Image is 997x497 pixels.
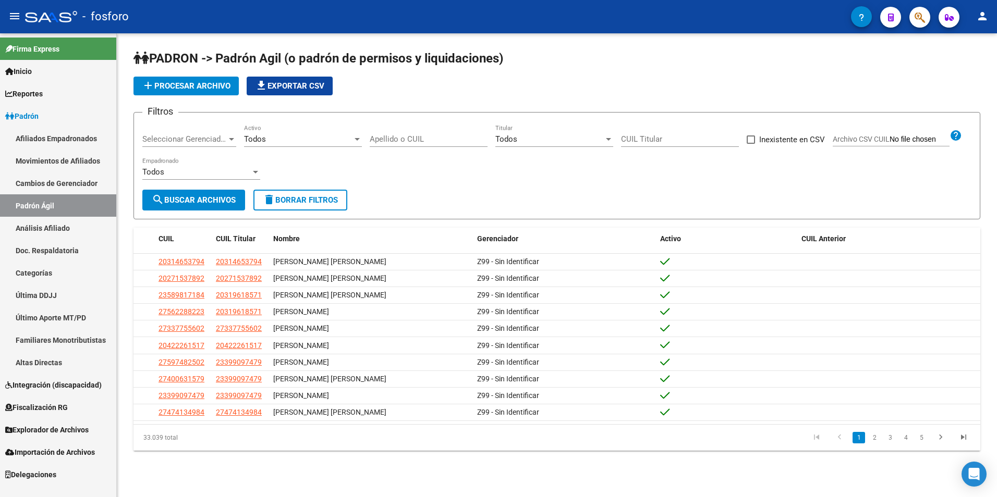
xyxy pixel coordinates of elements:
span: 23589817184 [159,291,204,299]
datatable-header-cell: Activo [656,228,797,250]
span: - fosforo [82,5,129,28]
span: 20271537892 [216,274,262,282]
span: 20314653794 [216,257,262,266]
span: [PERSON_NAME] [273,341,329,350]
li: page 3 [882,429,898,446]
span: CUIL Titular [216,234,256,243]
span: 27400631579 [159,375,204,383]
span: Firma Express [5,43,59,55]
span: Buscar Archivos [152,195,236,205]
a: 4 [899,432,912,443]
mat-icon: add [142,79,154,92]
span: Z99 - Sin Identificar [477,274,539,282]
span: 20319618571 [216,307,262,316]
span: Delegaciones [5,469,56,480]
span: [PERSON_NAME] [273,324,329,332]
span: 23399097479 [159,391,204,400]
span: [PERSON_NAME] [PERSON_NAME] [273,291,386,299]
span: Inicio [5,66,32,77]
li: page 5 [914,429,929,446]
span: Reportes [5,88,43,100]
span: [PERSON_NAME] [PERSON_NAME] [273,257,386,266]
span: Importación de Archivos [5,446,95,458]
span: 20314653794 [159,257,204,266]
span: Z99 - Sin Identificar [477,291,539,299]
span: 20422261517 [216,341,262,350]
span: Archivo CSV CUIL [833,135,890,143]
datatable-header-cell: Nombre [269,228,473,250]
button: Buscar Archivos [142,190,245,210]
span: [PERSON_NAME] [273,391,329,400]
span: Todos [142,167,164,177]
span: 27474134984 [159,408,204,416]
span: 20319618571 [216,291,262,299]
span: CUIL Anterior [801,234,846,243]
span: [PERSON_NAME] [PERSON_NAME] [273,375,386,383]
a: go to first page [807,432,826,443]
span: Todos [244,134,266,144]
mat-icon: menu [8,10,21,22]
span: Z99 - Sin Identificar [477,391,539,400]
a: 1 [853,432,865,443]
span: 27337755602 [159,324,204,332]
span: 20271537892 [159,274,204,282]
datatable-header-cell: CUIL Titular [212,228,269,250]
span: [PERSON_NAME] [273,307,329,316]
div: 33.039 total [133,425,301,451]
mat-icon: delete [263,193,275,206]
span: Explorador de Archivos [5,424,89,436]
span: 23399097479 [216,391,262,400]
datatable-header-cell: CUIL [154,228,212,250]
span: PADRON -> Padrón Agil (o padrón de permisos y liquidaciones) [133,51,503,66]
span: 23399097479 [216,375,262,383]
a: 3 [884,432,896,443]
span: 27474134984 [216,408,262,416]
span: Exportar CSV [255,81,324,91]
span: 20422261517 [159,341,204,350]
span: Z99 - Sin Identificar [477,341,539,350]
span: Z99 - Sin Identificar [477,408,539,416]
span: Todos [495,134,517,144]
span: Seleccionar Gerenciador [142,134,227,144]
span: Gerenciador [477,234,518,243]
span: Z99 - Sin Identificar [477,257,539,266]
li: page 1 [851,429,867,446]
span: Z99 - Sin Identificar [477,307,539,316]
div: Open Intercom Messenger [962,462,987,487]
input: Archivo CSV CUIL [890,135,950,144]
mat-icon: file_download [255,79,268,92]
datatable-header-cell: CUIL Anterior [797,228,980,250]
button: Borrar Filtros [253,190,347,210]
span: Fiscalización RG [5,402,68,413]
span: [PERSON_NAME] [PERSON_NAME] [273,274,386,282]
span: Nombre [273,234,300,243]
span: Padrón [5,110,39,122]
a: 2 [868,432,881,443]
span: Inexistente en CSV [759,133,825,146]
a: go to last page [954,432,974,443]
span: 27337755602 [216,324,262,332]
span: Integración (discapacidad) [5,379,102,391]
datatable-header-cell: Gerenciador [473,228,656,250]
span: 27562288223 [159,307,204,316]
span: [PERSON_NAME] [273,358,329,366]
span: 23399097479 [216,358,262,366]
button: Exportar CSV [247,77,333,95]
h3: Filtros [142,104,178,119]
span: Z99 - Sin Identificar [477,358,539,366]
span: 27597482502 [159,358,204,366]
li: page 2 [867,429,882,446]
span: Procesar archivo [142,81,230,91]
mat-icon: help [950,129,962,142]
span: Z99 - Sin Identificar [477,375,539,383]
a: 5 [915,432,928,443]
a: go to previous page [830,432,849,443]
mat-icon: search [152,193,164,206]
span: Z99 - Sin Identificar [477,324,539,332]
span: Borrar Filtros [263,195,338,205]
a: go to next page [931,432,951,443]
span: CUIL [159,234,174,243]
span: [PERSON_NAME] [PERSON_NAME] [273,408,386,416]
span: Activo [660,234,681,243]
mat-icon: person [976,10,989,22]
